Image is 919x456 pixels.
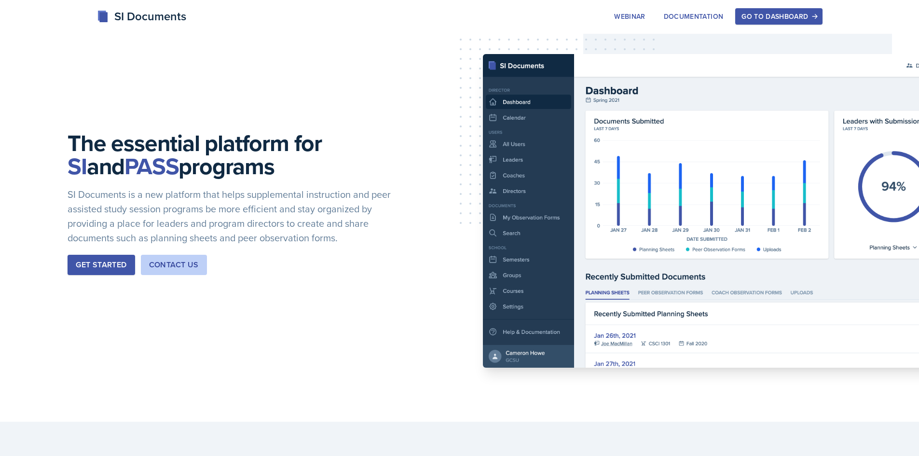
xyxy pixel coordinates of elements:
[141,255,207,275] button: Contact Us
[68,255,135,275] button: Get Started
[614,13,645,20] div: Webinar
[149,259,199,271] div: Contact Us
[97,8,186,25] div: SI Documents
[735,8,822,25] button: Go to Dashboard
[664,13,724,20] div: Documentation
[741,13,816,20] div: Go to Dashboard
[76,259,126,271] div: Get Started
[658,8,730,25] button: Documentation
[608,8,651,25] button: Webinar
